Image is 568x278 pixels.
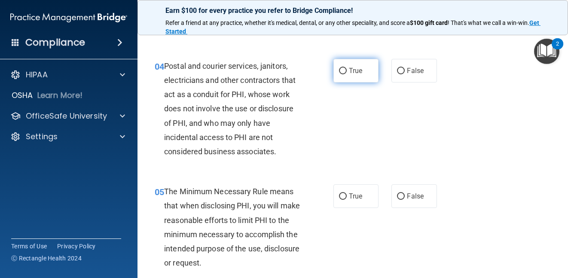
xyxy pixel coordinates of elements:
span: True [349,67,362,75]
span: False [407,192,424,200]
span: 05 [155,187,164,197]
span: The Minimum Necessary Rule means that when disclosing PHI, you will make reasonable efforts to li... [164,187,300,267]
input: False [397,193,405,200]
p: Settings [26,131,58,142]
button: Open Resource Center, 2 new notifications [534,39,559,64]
input: True [339,193,347,200]
p: HIPAA [26,70,48,80]
a: Terms of Use [11,242,47,251]
strong: $100 gift card [410,19,448,26]
a: Get Started [165,19,541,35]
div: 2 [556,44,559,55]
input: False [397,68,405,74]
a: Privacy Policy [57,242,96,251]
p: Learn More! [37,90,83,101]
img: PMB logo [10,9,127,26]
span: Ⓒ Rectangle Health 2024 [11,254,82,263]
span: Refer a friend at any practice, whether it's medical, dental, or any other speciality, and score a [165,19,410,26]
span: 04 [155,61,164,72]
p: Earn $100 for every practice you refer to Bridge Compliance! [165,6,540,15]
span: True [349,192,362,200]
p: OSHA [12,90,33,101]
p: OfficeSafe University [26,111,107,121]
span: Postal and courier services, janitors, electricians and other contractors that act as a conduit f... [164,61,296,156]
input: True [339,68,347,74]
a: HIPAA [10,70,125,80]
span: ! That's what we call a win-win. [448,19,529,26]
a: Settings [10,131,125,142]
span: False [407,67,424,75]
h4: Compliance [25,37,85,49]
a: OfficeSafe University [10,111,125,121]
